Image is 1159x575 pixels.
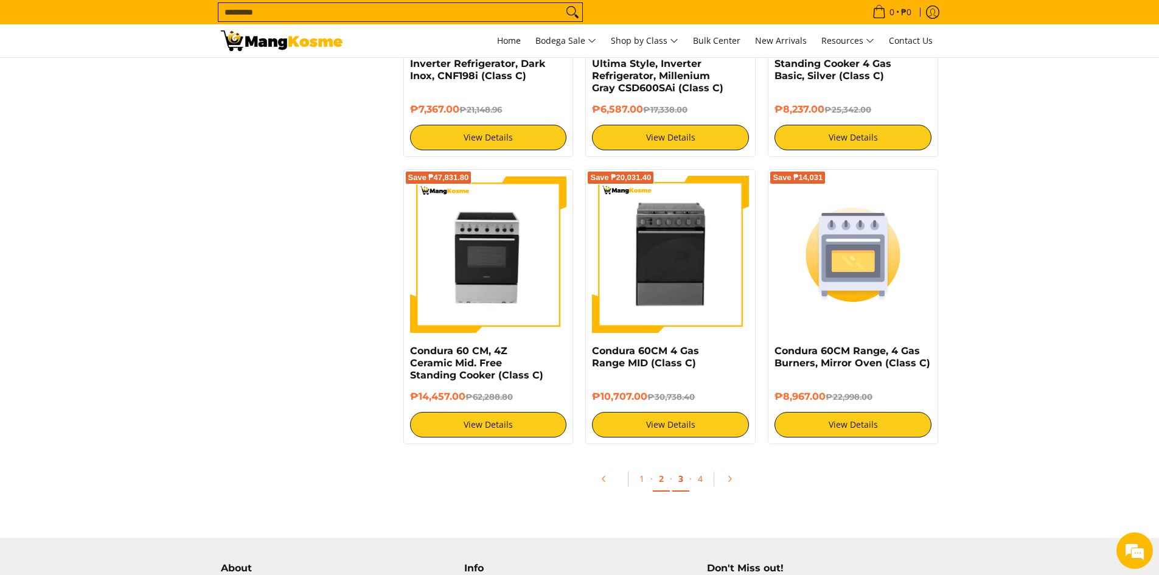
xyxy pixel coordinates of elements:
[221,30,343,51] img: Class C Home &amp; Business Appliances: Up to 70% Off l Mang Kosme | Page 2
[410,176,567,333] img: Condura 60 CM, 4Z Ceramic Mid. Free Standing Cooker (Class C)
[529,24,602,57] a: Bodega Sale
[670,473,672,484] span: ·
[774,412,931,437] a: View Details
[774,345,930,369] a: Condura 60CM Range, 4 Gas Burners, Mirror Oven (Class C)
[773,174,823,181] span: Save ₱14,031
[410,412,567,437] a: View Details
[592,412,749,437] a: View Details
[869,5,915,19] span: •
[200,6,229,35] div: Minimize live chat window
[497,35,521,46] span: Home
[592,46,723,94] a: Condura 6.7 Cu Ft. Ultima Style, Inverter Refrigerator, Millenium Gray CSD600SAi (Class C)
[491,24,527,57] a: Home
[563,3,582,21] button: Search
[63,68,204,84] div: Chat with us now
[397,462,945,501] ul: Pagination
[590,174,651,181] span: Save ₱20,031.40
[633,467,650,490] a: 1
[410,391,567,403] h6: ₱14,457.00
[650,473,653,484] span: ·
[687,24,747,57] a: Bulk Center
[410,103,567,116] h6: ₱7,367.00
[464,562,695,574] h4: Info
[6,332,232,375] textarea: Type your message and hit 'Enter'
[755,35,807,46] span: New Arrivals
[707,562,938,574] h4: Don't Miss out!
[653,467,670,492] a: 2
[465,392,513,402] del: ₱62,288.80
[899,8,913,16] span: ₱0
[592,345,699,369] a: Condura 60CM 4 Gas Range MID (Class C)
[611,33,678,49] span: Shop by Class
[592,125,749,150] a: View Details
[672,467,689,492] a: 3
[889,35,933,46] span: Contact Us
[749,24,813,57] a: New Arrivals
[774,196,931,313] img: Condura 60CM Range, 4 Gas Burners, Mirror Oven (Class C)
[888,8,896,16] span: 0
[774,125,931,150] a: View Details
[592,103,749,116] h6: ₱6,587.00
[355,24,939,57] nav: Main Menu
[221,562,452,574] h4: About
[459,105,502,114] del: ₱21,148.96
[821,33,874,49] span: Resources
[774,46,891,82] a: Condura 60 CM Free Standing Cooker 4 Gas Basic, Silver (Class C)
[605,24,684,57] a: Shop by Class
[693,35,740,46] span: Bulk Center
[647,392,695,402] del: ₱30,738.40
[824,105,871,114] del: ₱25,342.00
[410,46,553,82] a: Condura 6.4 Cu. Ft. No Frost Inverter Refrigerator, Dark Inox, CNF198i (Class C)
[71,153,168,276] span: We're online!
[592,178,749,331] img: Condura 60CM 4 Gas Range MID (Class C)
[692,467,709,490] a: 4
[815,24,880,57] a: Resources
[643,105,687,114] del: ₱17,338.00
[774,391,931,403] h6: ₱8,967.00
[410,345,543,381] a: Condura 60 CM, 4Z Ceramic Mid. Free Standing Cooker (Class C)
[535,33,596,49] span: Bodega Sale
[408,174,469,181] span: Save ₱47,831.80
[826,392,872,402] del: ₱22,998.00
[883,24,939,57] a: Contact Us
[774,103,931,116] h6: ₱8,237.00
[592,391,749,403] h6: ₱10,707.00
[689,473,692,484] span: ·
[410,125,567,150] a: View Details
